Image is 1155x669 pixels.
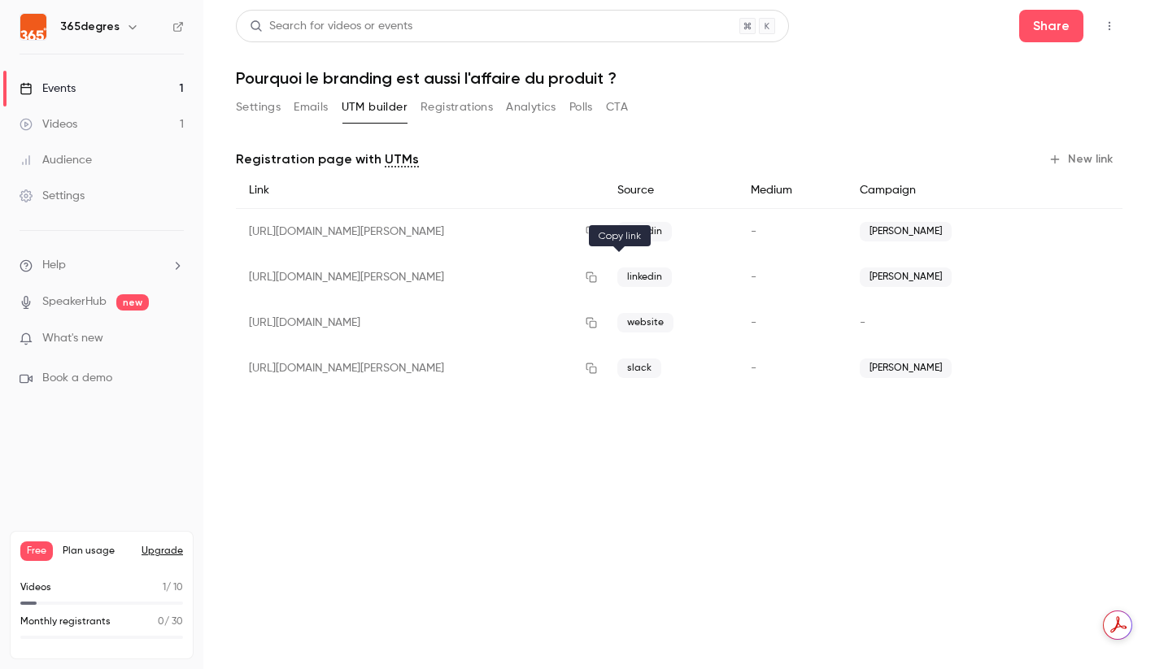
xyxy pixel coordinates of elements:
div: Settings [20,188,85,204]
span: 1 [163,583,166,593]
span: Book a demo [42,370,112,387]
button: Emails [294,94,328,120]
p: Registration page with [236,150,419,169]
p: Monthly registrants [20,615,111,629]
img: 365degres [20,14,46,40]
div: [URL][DOMAIN_NAME][PERSON_NAME] [236,345,604,391]
span: - [751,363,756,374]
div: [URL][DOMAIN_NAME][PERSON_NAME] [236,209,604,255]
span: - [751,226,756,237]
button: Polls [569,94,593,120]
span: Plan usage [63,545,132,558]
span: [PERSON_NAME] [860,222,952,241]
span: slack [617,358,661,378]
button: Settings [236,94,281,120]
div: Videos [20,116,77,132]
p: / 10 [163,580,183,595]
div: Campaign [847,172,1038,209]
div: [URL][DOMAIN_NAME][PERSON_NAME] [236,254,604,300]
span: Help [42,257,66,274]
li: help-dropdown-opener [20,257,184,274]
span: [PERSON_NAME] [860,358,952,378]
span: - [751,317,756,328]
div: [URL][DOMAIN_NAME] [236,300,604,345]
h1: Pourquoi le branding est aussi l'affaire du produit ? [236,68,1122,88]
h6: 365degres [60,19,120,35]
a: UTMs [385,150,419,169]
button: Analytics [506,94,556,120]
div: Source [604,172,738,209]
button: Upgrade [142,545,183,558]
span: 0 [158,617,164,627]
div: Audience [20,152,92,168]
button: CTA [606,94,628,120]
button: Share [1019,10,1083,42]
button: Registrations [421,94,493,120]
a: SpeakerHub [42,293,107,311]
button: UTM builder [342,94,408,120]
span: - [751,272,756,283]
button: New link [1042,146,1122,172]
span: [PERSON_NAME] [860,267,952,287]
span: - [860,317,865,328]
span: linkedin [617,222,672,241]
span: What's new [42,330,103,347]
div: Search for videos or events [250,18,412,35]
div: Link [236,172,604,209]
div: Events [20,80,76,97]
span: linkedin [617,267,672,287]
span: new [116,294,149,311]
p: Videos [20,580,51,595]
span: Free [20,541,53,561]
div: Medium [738,172,847,209]
span: website [617,313,673,332]
p: / 30 [158,615,183,629]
